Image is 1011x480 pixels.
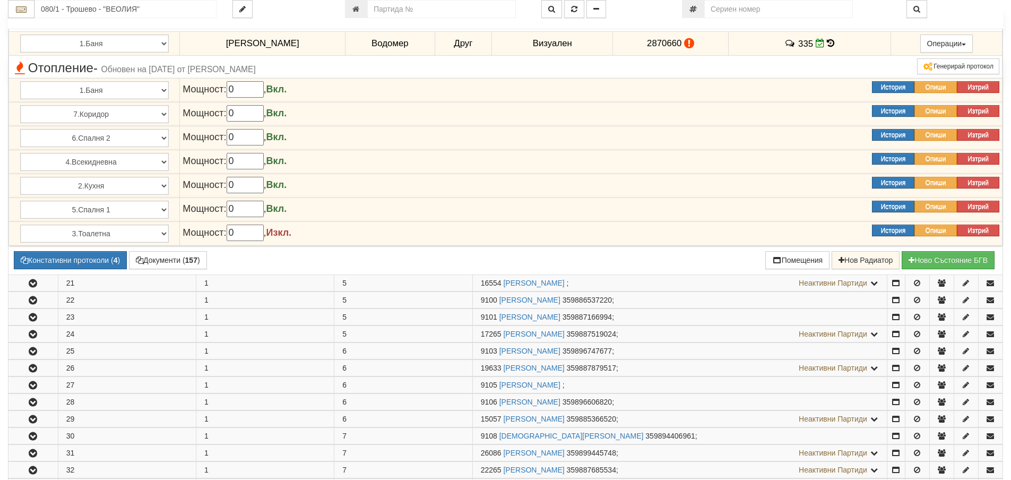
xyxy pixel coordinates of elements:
[14,251,127,269] button: Констативни протоколи (4)
[342,415,347,423] span: 6
[58,342,196,359] td: 25
[196,410,334,427] td: 1
[472,292,887,308] td: ;
[435,31,492,56] td: Друг
[93,61,98,75] span: -
[645,432,695,440] span: 359894406961
[266,84,287,95] b: Вкл.
[914,129,957,141] button: Опиши
[481,347,497,355] span: Партида №
[872,153,914,165] button: История
[472,342,887,359] td: ;
[58,308,196,325] td: 23
[503,449,564,457] a: [PERSON_NAME]
[481,432,497,440] span: Партида №
[183,156,287,166] span: Мощност: ,
[266,108,287,118] b: Вкл.
[266,179,287,190] b: Вкл.
[472,444,887,461] td: ;
[196,359,334,376] td: 1
[183,108,287,118] span: Мощност: ,
[816,39,825,48] i: Редакция Отчет
[798,38,813,48] span: 335
[183,84,287,95] span: Мощност: ,
[957,81,999,93] button: Изтрий
[481,398,497,406] span: Партида №
[58,376,196,393] td: 27
[563,398,612,406] span: 359896606820
[872,177,914,188] button: История
[481,279,502,287] span: Партида №
[481,415,502,423] span: Партида №
[503,330,564,338] a: [PERSON_NAME]
[567,466,616,474] span: 359887685534
[58,427,196,444] td: 30
[183,203,287,214] span: Мощност: ,
[196,325,334,342] td: 1
[799,330,867,338] span: Неактивни Партиди
[499,313,560,321] a: [PERSON_NAME]
[101,65,256,74] span: Обновен на [DATE] от [PERSON_NAME]
[196,342,334,359] td: 1
[567,364,616,372] span: 359887879517
[58,325,196,342] td: 24
[567,415,616,423] span: 359885366520
[799,466,867,474] span: Неактивни Партиди
[914,105,957,117] button: Опиши
[342,432,347,440] span: 7
[472,325,887,342] td: ;
[872,201,914,212] button: История
[266,227,292,238] b: Изкл.
[563,296,612,304] span: 359886537220
[472,427,887,444] td: ;
[799,364,867,372] span: Неактивни Партиди
[342,398,347,406] span: 6
[342,330,347,338] span: 5
[499,432,644,440] a: [DEMOGRAPHIC_DATA][PERSON_NAME]
[481,466,502,474] span: Партида №
[872,225,914,236] button: История
[957,105,999,117] button: Изтрий
[481,381,497,389] span: Партида №
[499,347,560,355] a: [PERSON_NAME]
[345,31,435,56] td: Водомер
[196,376,334,393] td: 1
[266,132,287,142] b: Вкл.
[503,279,564,287] a: [PERSON_NAME]
[957,129,999,141] button: Изтрий
[226,38,299,48] span: [PERSON_NAME]
[266,156,287,166] b: Вкл.
[499,296,560,304] a: [PERSON_NAME]
[183,179,287,190] span: Мощност: ,
[58,292,196,308] td: 22
[183,132,287,142] span: Мощност: ,
[563,347,612,355] span: 359896747677
[492,31,613,56] td: Визуален
[872,129,914,141] button: История
[902,251,995,269] button: Новo Състояние БГВ
[129,251,207,269] button: Документи (157)
[499,398,560,406] a: [PERSON_NAME]
[58,461,196,478] td: 32
[914,201,957,212] button: Опиши
[872,81,914,93] button: История
[472,275,887,291] td: ;
[567,330,616,338] span: 359887519024
[472,461,887,478] td: ;
[567,449,616,457] span: 359899445748
[342,466,347,474] span: 7
[499,381,560,389] a: [PERSON_NAME]
[342,381,347,389] span: 6
[920,35,973,53] button: Операции
[342,313,347,321] span: 5
[481,296,497,304] span: Партида №
[266,203,287,214] b: Вкл.
[872,105,914,117] button: История
[957,201,999,212] button: Изтрий
[58,444,196,461] td: 31
[647,38,681,48] span: 2870660
[481,330,502,338] span: Партида №
[914,225,957,236] button: Опиши
[765,251,830,269] button: Помещения
[58,410,196,427] td: 29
